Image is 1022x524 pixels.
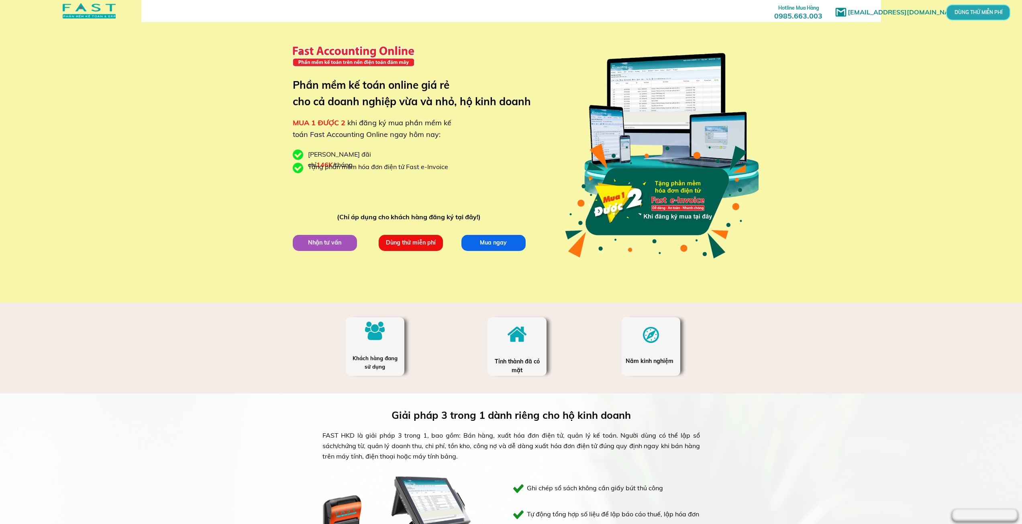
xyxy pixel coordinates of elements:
[293,77,543,110] h3: Phần mềm kế toán online giá rẻ cho cả doanh nghiệp vừa và nhỏ, hộ kinh doanh
[494,357,541,375] div: Tỉnh thành đã có mặt
[322,430,700,461] div: FAST HKD là giải pháp 3 trong 1, bao gồm: Bán hàng, xuất hóa đơn điện tử, quản lý kế toán. Người ...
[350,354,400,371] div: Khách hàng đang sử dụng
[308,162,454,172] div: Tặng phần mềm hóa đơn điện tử Fast e-Invoice
[308,149,412,170] div: [PERSON_NAME] đãi chỉ /tháng
[527,483,692,493] h3: Ghi chép sổ sách không cần giấy bút thủ công
[527,509,700,520] h3: Tự động tổng hợp số liệu để lập báo cáo thuế, lập hóa đơn
[848,7,966,18] h1: [EMAIL_ADDRESS][DOMAIN_NAME]
[337,212,484,222] div: (Chỉ áp dụng cho khách hàng đăng ký tại đây!)
[626,357,676,365] div: Năm kinh nghiệm
[392,407,643,423] h3: Giải pháp 3 trong 1 dành riêng cho hộ kinh doanh
[316,161,333,169] span: 146K
[378,234,443,251] p: Dùng thử miễn phí
[461,234,526,251] p: Mua ngay
[965,9,991,15] p: DÙNG THỬ MIỄN PHÍ
[778,5,819,11] span: Hotline Mua Hàng
[293,118,451,139] span: khi đăng ký mua phần mềm kế toán Fast Accounting Online ngay hôm nay:
[293,118,345,127] span: MUA 1 ĐƯỢC 2
[765,3,831,20] h3: 0985.663.003
[292,234,357,251] p: Nhận tư vấn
